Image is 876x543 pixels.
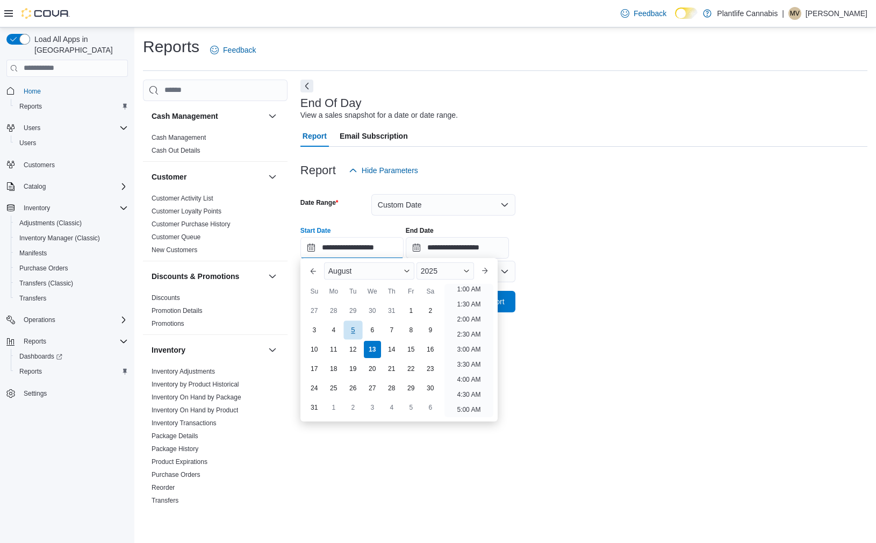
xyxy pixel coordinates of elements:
button: Home [2,83,132,99]
a: Discounts [152,294,180,302]
div: Tu [344,283,362,300]
span: Product Expirations [152,458,207,466]
button: Users [11,135,132,151]
div: day-17 [306,360,323,377]
span: Inventory Manager (Classic) [19,234,100,242]
div: Mo [325,283,342,300]
button: Previous Month [305,262,322,280]
li: 5:00 AM [453,403,485,416]
ul: Time [444,284,493,417]
div: We [364,283,381,300]
input: Press the down key to enter a popover containing a calendar. Press the escape key to close the po... [300,237,404,259]
a: Inventory Transactions [152,419,217,427]
span: Reports [24,337,46,346]
span: Reports [19,102,42,111]
div: day-2 [422,302,439,319]
button: Discounts & Promotions [152,271,264,282]
span: Cash Management [152,133,206,142]
input: Press the down key to open a popover containing a calendar. [406,237,509,259]
a: Users [15,137,40,149]
div: Discounts & Promotions [143,291,288,334]
a: New Customers [152,246,197,254]
div: Su [306,283,323,300]
a: Promotion Details [152,307,203,315]
span: Operations [19,313,128,326]
button: Manifests [11,246,132,261]
div: day-6 [422,399,439,416]
div: Fr [403,283,420,300]
button: Users [19,122,45,134]
div: day-14 [383,341,400,358]
span: Reorder [152,483,175,492]
a: Customer Queue [152,233,200,241]
a: Inventory On Hand by Package [152,394,241,401]
span: Transfers (Classic) [15,277,128,290]
button: Transfers [11,291,132,306]
div: day-23 [422,360,439,377]
span: Inventory On Hand by Package [152,393,241,402]
div: August, 2025 [305,301,440,417]
div: day-4 [325,321,342,339]
div: Th [383,283,400,300]
a: Inventory Manager (Classic) [15,232,104,245]
a: Inventory Adjustments [152,368,215,375]
a: Dashboards [15,350,67,363]
button: Reports [11,364,132,379]
button: Operations [19,313,60,326]
span: Reports [19,335,128,348]
span: Reports [19,367,42,376]
span: Inventory Adjustments [152,367,215,376]
button: Adjustments (Classic) [11,216,132,231]
div: Cash Management [143,131,288,161]
button: Customers [2,157,132,173]
span: Manifests [15,247,128,260]
div: day-3 [306,321,323,339]
span: Promotions [152,319,184,328]
div: day-9 [422,321,439,339]
div: Michael Vincent [788,7,801,20]
button: Custom Date [371,194,515,216]
div: day-12 [344,341,362,358]
span: Email Subscription [340,125,408,147]
span: Customers [19,158,128,172]
span: Catalog [24,182,46,191]
span: Users [24,124,40,132]
div: day-26 [344,380,362,397]
div: day-18 [325,360,342,377]
button: Inventory [266,344,279,356]
div: day-5 [403,399,420,416]
span: Feedback [634,8,666,19]
a: Transfers [152,497,178,504]
div: Button. Open the year selector. 2025 is currently selected. [417,262,474,280]
li: 3:30 AM [453,358,485,371]
a: Cash Management [152,134,206,141]
a: Reports [15,365,46,378]
span: Reports [15,365,128,378]
a: Reports [15,100,46,113]
a: Customer Purchase History [152,220,231,228]
a: Transfers [15,292,51,305]
label: Date Range [300,198,339,207]
p: [PERSON_NAME] [806,7,867,20]
span: Home [24,87,41,96]
span: Manifests [19,249,47,258]
div: day-13 [364,341,381,358]
div: day-7 [383,321,400,339]
div: day-31 [306,399,323,416]
div: Button. Open the month selector. August is currently selected. [324,262,414,280]
h3: Report [300,164,336,177]
li: 4:30 AM [453,388,485,401]
div: day-29 [344,302,362,319]
a: Product Expirations [152,458,207,466]
span: Hide Parameters [362,165,418,176]
a: Manifests [15,247,51,260]
a: Inventory On Hand by Product [152,406,238,414]
p: | [782,7,784,20]
button: Reports [19,335,51,348]
label: Start Date [300,226,331,235]
li: 2:00 AM [453,313,485,326]
nav: Complex example [6,79,128,430]
span: Inventory [24,204,50,212]
div: day-1 [403,302,420,319]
